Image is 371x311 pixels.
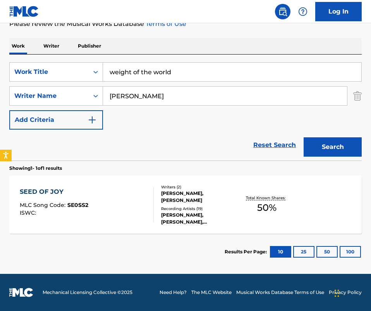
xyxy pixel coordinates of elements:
p: Showing 1 - 1 of 1 results [9,165,62,172]
button: 25 [293,246,314,258]
img: 9d2ae6d4665cec9f34b9.svg [88,115,97,125]
a: Log In [315,2,362,21]
a: SEED OF JOYMLC Song Code:SE0SS2ISWC:Writers (2)[PERSON_NAME], [PERSON_NAME]Recording Artists (19)... [9,176,362,234]
a: Privacy Policy [329,289,362,296]
p: Writer [41,38,62,54]
span: ISWC : [20,209,38,216]
div: Writer Name [14,91,84,101]
img: logo [9,288,33,297]
a: Musical Works Database Terms of Use [236,289,324,296]
div: [PERSON_NAME], [PERSON_NAME] [161,190,237,204]
a: Need Help? [160,289,187,296]
a: Reset Search [249,137,300,154]
span: Mechanical Licensing Collective © 2025 [43,289,132,296]
a: Terms of Use [144,20,186,27]
button: 100 [340,246,361,258]
div: [PERSON_NAME],[PERSON_NAME], [PERSON_NAME], [PERSON_NAME], [PERSON_NAME],[PERSON_NAME], [PERSON_N... [161,212,237,226]
div: Writers ( 2 ) [161,184,237,190]
p: Please review the Musical Works Database [9,19,362,29]
span: SE0SS2 [67,202,88,208]
button: Add Criteria [9,110,103,130]
div: Work Title [14,67,84,77]
p: Results Per Page: [225,248,269,255]
a: The MLC Website [191,289,232,296]
span: MLC Song Code : [20,202,67,208]
img: Delete Criterion [353,86,362,106]
button: 10 [270,246,291,258]
div: SEED OF JOY [20,187,88,197]
button: Search [304,137,362,157]
span: 50 % [257,201,277,215]
p: Total Known Shares: [246,195,287,201]
iframe: Chat Widget [332,274,371,311]
img: MLC Logo [9,6,39,17]
p: Work [9,38,27,54]
img: help [298,7,307,16]
p: Publisher [76,38,103,54]
div: Drag [335,282,339,305]
img: search [278,7,287,16]
div: Help [295,4,311,19]
form: Search Form [9,62,362,161]
button: 50 [316,246,338,258]
a: Public Search [275,4,290,19]
div: Recording Artists ( 19 ) [161,206,237,212]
